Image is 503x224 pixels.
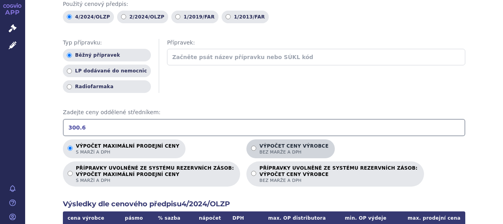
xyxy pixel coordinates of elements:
p: PŘÍPRAVKY UVOLNĚNÉ ZE SYSTÉMU REZERVNÍCH ZÁSOB: [259,165,417,183]
input: PŘÍPRAVKY UVOLNĚNÉ ZE SYSTÉMU REZERVNÍCH ZÁSOB:VÝPOČET CENY VÝROBCEbez marže a DPH [251,171,256,176]
input: Začněte psát název přípravku nebo SÚKL kód [167,49,465,65]
p: Výpočet ceny výrobce [259,143,329,155]
label: 1/2019/FAR [171,11,218,23]
span: Použitý cenový předpis: [63,0,465,8]
span: Zadejte ceny oddělené středníkem: [63,109,465,117]
label: Běžný přípravek [63,49,151,61]
p: Výpočet maximální prodejní ceny [76,143,179,155]
label: 4/2024/OLZP [63,11,114,23]
input: 2/2024/OLZP [121,14,126,19]
span: s marží a DPH [76,178,234,183]
label: LP dodávané do nemocnic [63,65,151,77]
span: bez marže a DPH [259,178,417,183]
input: Výpočet maximální prodejní cenys marží a DPH [68,146,73,151]
input: 4/2024/OLZP [67,14,72,19]
input: Radiofarmaka [67,84,72,89]
span: Přípravek: [167,39,465,47]
p: PŘÍPRAVKY UVOLNĚNÉ ZE SYSTÉMU REZERVNÍCH ZÁSOB: [76,165,234,183]
span: Typ přípravku: [63,39,151,47]
label: 2/2024/OLZP [117,11,168,23]
strong: VÝPOČET CENY VÝROBCE [259,171,417,178]
h2: Výsledky dle cenového předpisu 4/2024/OLZP [63,199,465,209]
input: Běžný přípravek [67,53,72,58]
span: bez marže a DPH [259,149,329,155]
strong: VÝPOČET MAXIMÁLNÍ PRODEJNÍ CENY [76,171,234,178]
input: PŘÍPRAVKY UVOLNĚNÉ ZE SYSTÉMU REZERVNÍCH ZÁSOB:VÝPOČET MAXIMÁLNÍ PRODEJNÍ CENYs marží a DPH [68,171,73,176]
input: LP dodávané do nemocnic [67,68,72,74]
label: Radiofarmaka [63,80,151,93]
span: s marží a DPH [76,149,179,155]
input: 1/2019/FAR [175,14,180,19]
input: 1/2013/FAR [226,14,231,19]
label: 1/2013/FAR [222,11,269,23]
input: Zadejte ceny oddělené středníkem [63,119,465,136]
input: Výpočet ceny výrobcebez marže a DPH [251,146,256,151]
